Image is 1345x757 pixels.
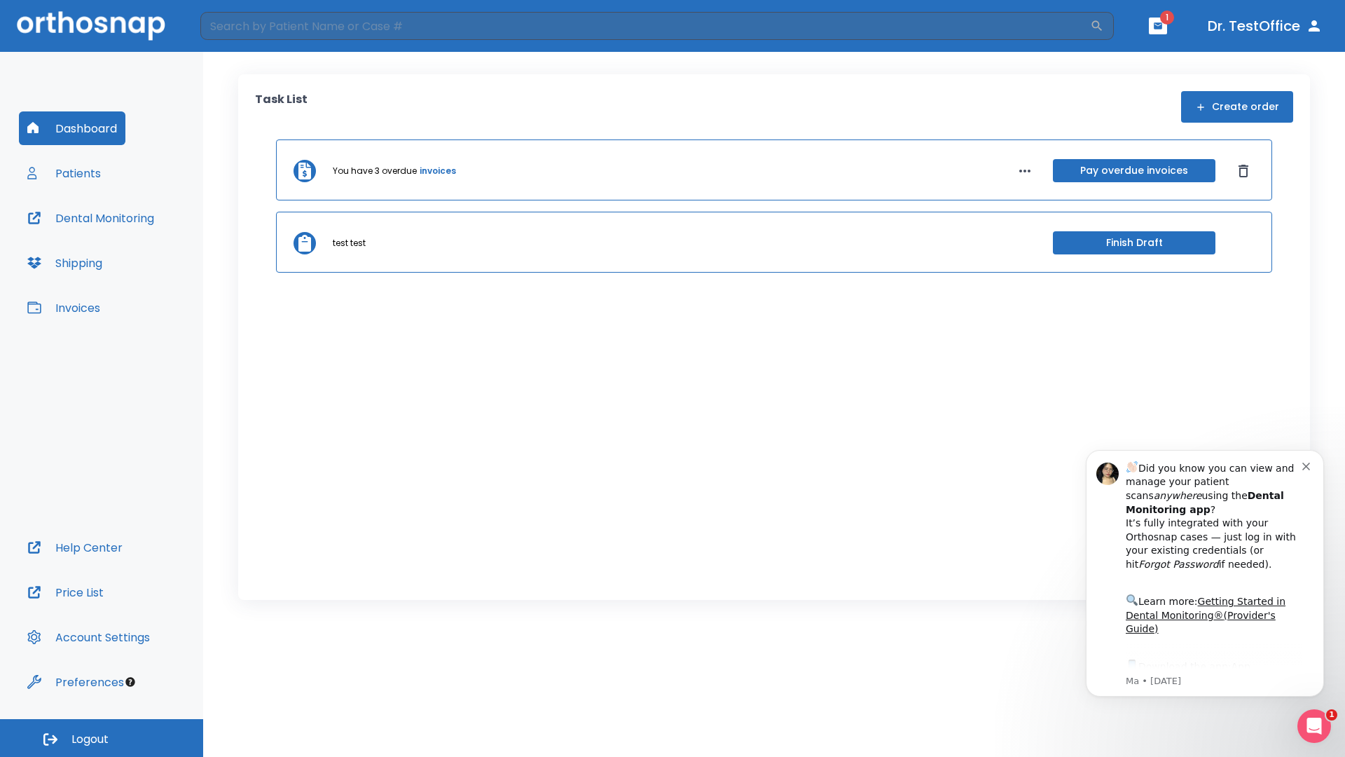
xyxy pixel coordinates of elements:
[19,575,112,609] button: Price List
[255,91,308,123] p: Task List
[237,30,249,41] button: Dismiss notification
[61,246,237,259] p: Message from Ma, sent 3w ago
[19,201,163,235] button: Dental Monitoring
[19,246,111,280] button: Shipping
[19,620,158,654] button: Account Settings
[1181,91,1293,123] button: Create order
[19,665,132,699] button: Preferences
[420,165,456,177] a: invoices
[1232,160,1255,182] button: Dismiss
[19,291,109,325] button: Invoices
[1065,429,1345,719] iframe: Intercom notifications message
[124,676,137,688] div: Tooltip anchor
[17,11,165,40] img: Orthosnap
[19,111,125,145] button: Dashboard
[333,165,417,177] p: You have 3 overdue
[1160,11,1174,25] span: 1
[1053,159,1215,182] button: Pay overdue invoices
[19,531,131,564] button: Help Center
[1297,709,1331,743] iframe: Intercom live chat
[61,229,237,300] div: Download the app: | ​ Let us know if you need help getting started!
[1326,709,1337,721] span: 1
[61,232,186,257] a: App Store
[1202,13,1328,39] button: Dr. TestOffice
[333,237,366,250] p: test test
[71,732,109,747] span: Logout
[19,156,109,190] button: Patients
[200,12,1090,40] input: Search by Patient Name or Case #
[1053,231,1215,254] button: Finish Draft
